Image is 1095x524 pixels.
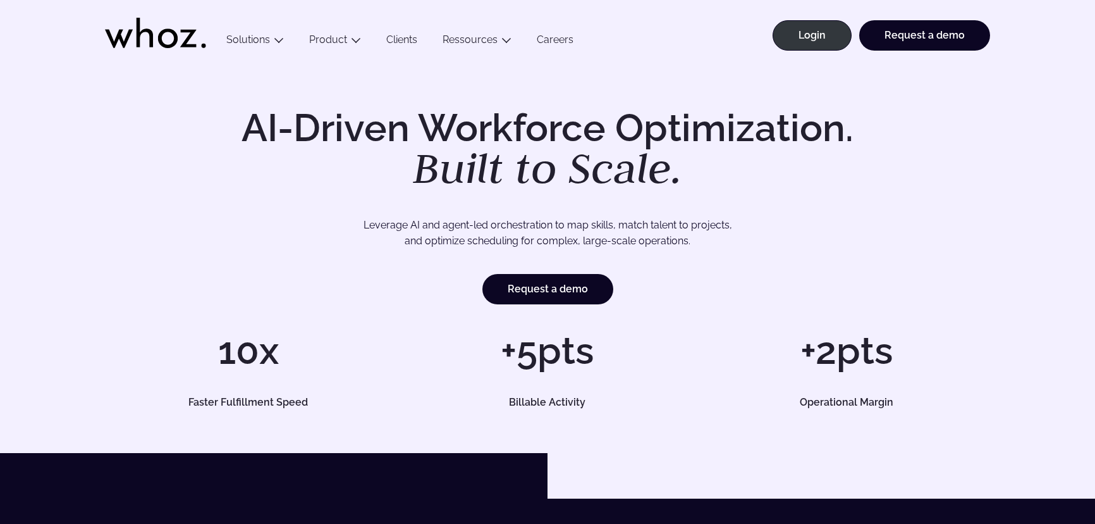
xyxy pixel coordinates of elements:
[430,34,524,51] button: Ressources
[309,34,347,46] a: Product
[119,397,377,408] h5: Faster Fulfillment Speed
[297,34,374,51] button: Product
[404,332,690,370] h1: +5pts
[524,34,586,51] a: Careers
[214,34,297,51] button: Solutions
[149,217,946,249] p: Leverage AI and agent-led orchestration to map skills, match talent to projects, and optimize sch...
[413,140,682,196] em: Built to Scale.
[482,274,613,304] a: Request a demo
[704,332,990,370] h1: +2pts
[773,20,852,51] a: Login
[105,332,391,370] h1: 10x
[224,109,871,190] h1: AI-Driven Workforce Optimization.
[443,34,498,46] a: Ressources
[859,20,990,51] a: Request a demo
[718,397,976,408] h5: Operational Margin
[374,34,430,51] a: Clients
[419,397,676,408] h5: Billable Activity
